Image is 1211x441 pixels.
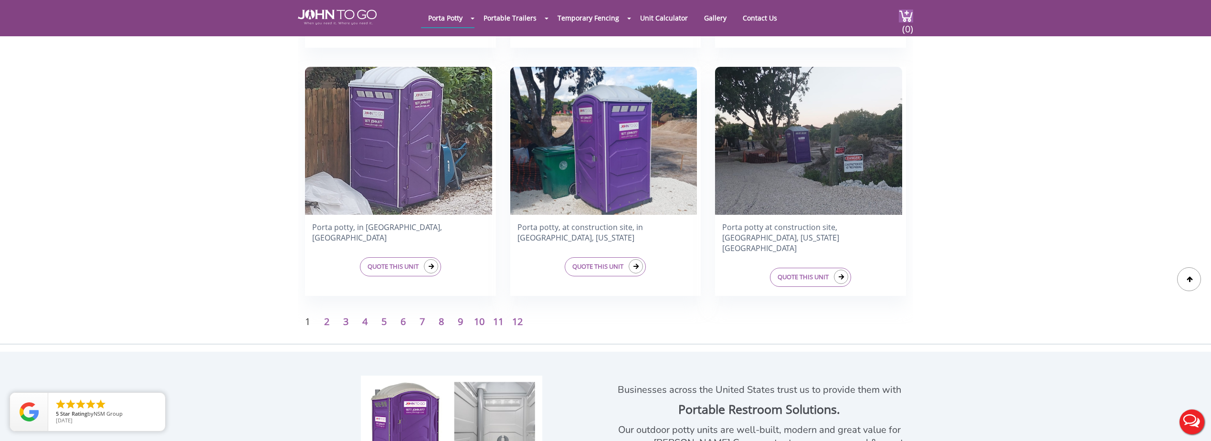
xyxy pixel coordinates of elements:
a: Contact Us [736,9,784,27]
img: Review Rating [20,402,39,421]
a: 3 [343,315,348,328]
a: 4 [362,315,368,328]
button: Live Chat [1173,403,1211,441]
h2: Portable Restroom Solutions. [613,404,906,414]
li:  [55,399,66,410]
a: 12 [512,315,523,328]
h4: Porta potty, in [GEOGRAPHIC_DATA], [GEOGRAPHIC_DATA] [305,220,496,245]
a: Gallery [697,9,734,27]
span: [DATE] [56,417,73,424]
a: Temporary Fencing [550,9,626,27]
p: Businesses across the United States trust us to provide them with [613,385,906,395]
a: QUOTE THIS UNIT [565,257,646,276]
a: 8 [439,315,444,328]
li:  [65,399,76,410]
img: cart a [899,10,913,22]
a: QUOTE THIS UNIT [770,268,851,287]
span: Star Rating [60,410,87,417]
a: Portable Trailers [476,9,544,27]
p: 1 [298,315,317,329]
img: JOHN to go [298,10,377,25]
li:  [75,399,86,410]
span: 5 [56,410,59,417]
span: by [56,411,158,418]
a: 11 [493,315,504,328]
a: 2 [324,315,329,328]
h4: Porta potty, at construction site, in [GEOGRAPHIC_DATA], [US_STATE] [510,220,701,245]
h4: Porta potty at construction site, [GEOGRAPHIC_DATA], [US_STATE][GEOGRAPHIC_DATA] [715,220,906,256]
span: (0) [902,15,913,35]
a: QUOTE THIS UNIT [360,257,441,276]
a: 10 [474,315,484,328]
a: 5 [381,315,387,328]
span: NSM Group [94,410,123,417]
a: 7 [420,315,425,328]
li:  [85,399,96,410]
a: Unit Calculator [633,9,695,27]
a: 9 [458,315,463,328]
a: 6 [400,315,406,328]
a: Porta Potty [421,9,470,27]
li:  [95,399,106,410]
